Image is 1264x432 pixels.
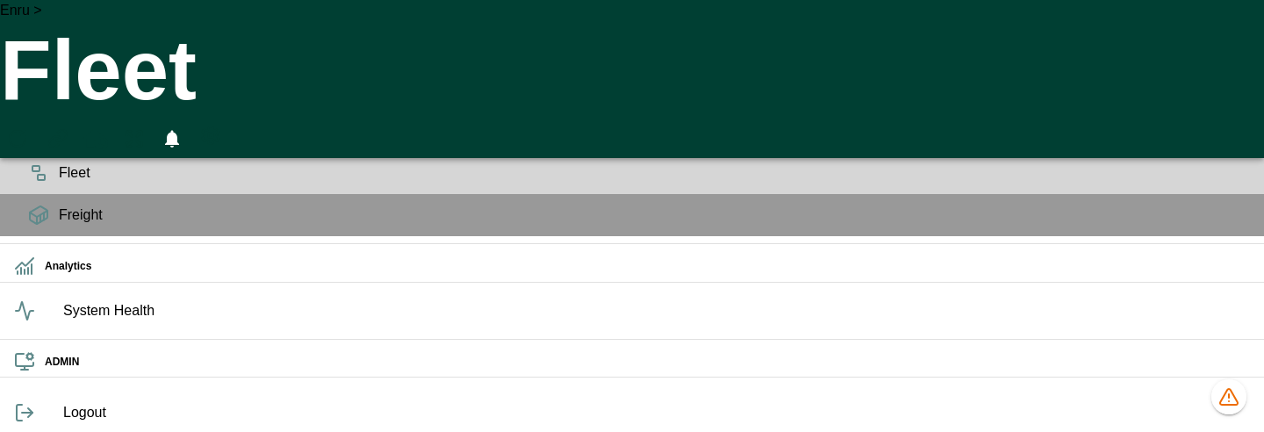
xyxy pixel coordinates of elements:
[195,119,226,151] button: Preferences
[1211,379,1246,414] button: 909 data issues
[45,258,1250,275] h6: Analytics
[119,119,149,158] button: Fullscreen
[81,119,112,158] button: HomeTime Editor
[59,162,1250,184] span: Fleet
[42,119,74,158] button: Manual Assignment
[200,125,221,146] svg: Preferences
[63,402,1250,423] span: Logout
[45,354,1250,371] h6: ADMIN
[59,205,1250,226] span: Freight
[63,300,1250,321] span: System Health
